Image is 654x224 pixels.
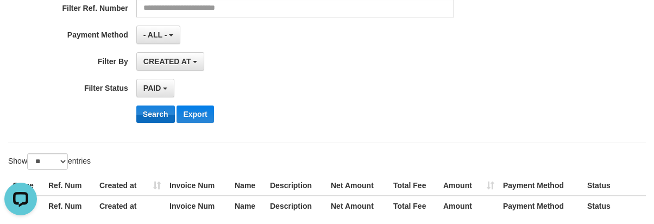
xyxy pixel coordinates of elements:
[389,196,439,216] th: Total Fee
[165,176,230,196] th: Invoice Num
[266,196,326,216] th: Description
[439,176,499,196] th: Amount
[143,30,167,39] span: - ALL -
[499,176,583,196] th: Payment Method
[4,4,37,37] button: Open LiveChat chat widget
[27,153,68,170] select: Showentries
[136,105,175,123] button: Search
[95,176,165,196] th: Created at
[326,176,389,196] th: Net Amount
[136,52,205,71] button: CREATED AT
[230,176,266,196] th: Name
[8,176,44,196] th: Game
[499,196,583,216] th: Payment Method
[230,196,266,216] th: Name
[44,196,95,216] th: Ref. Num
[136,26,180,44] button: - ALL -
[177,105,213,123] button: Export
[326,196,389,216] th: Net Amount
[136,79,174,97] button: PAID
[44,176,95,196] th: Ref. Num
[266,176,326,196] th: Description
[389,176,439,196] th: Total Fee
[583,176,646,196] th: Status
[143,57,191,66] span: CREATED AT
[143,84,161,92] span: PAID
[165,196,230,216] th: Invoice Num
[439,196,499,216] th: Amount
[95,196,165,216] th: Created at
[8,153,91,170] label: Show entries
[583,196,646,216] th: Status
